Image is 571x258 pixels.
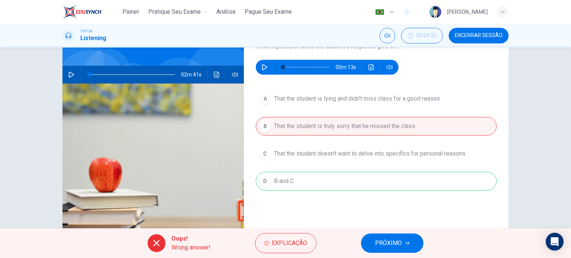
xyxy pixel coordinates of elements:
a: EduSynch logo [62,4,119,19]
span: 02m 41s [181,66,207,84]
div: Esconder [401,28,443,43]
button: Pratique seu exame [145,5,210,19]
span: 00:04:35 [416,33,436,39]
div: [PERSON_NAME] [447,7,488,16]
button: Encerrar Sessão [449,28,509,43]
span: PRÓXIMO [375,238,402,248]
span: Painel [122,7,139,16]
img: Profile picture [429,6,441,18]
span: Oops! [171,234,210,243]
span: 00m 13s [336,60,362,75]
img: EduSynch logo [62,4,101,19]
span: TOEFL® [80,29,92,34]
button: Explicação [255,233,316,253]
button: Análise [213,5,239,19]
span: Pratique seu exame [148,7,201,16]
button: 00:04:35 [401,28,443,43]
button: Clique para ver a transcrição do áudio [365,60,377,75]
button: Clique para ver a transcrição do áudio [211,66,223,84]
span: Wrong answer! [171,243,210,252]
span: Explicação [272,238,307,248]
button: Painel [119,5,142,19]
div: Silenciar [380,28,395,43]
div: Open Intercom Messenger [546,233,564,251]
h1: Listening [80,34,106,43]
img: pt [375,9,384,15]
span: Encerrar Sessão [455,33,503,39]
span: Análise [216,7,236,16]
button: PRÓXIMO [361,233,423,253]
button: Pague Seu Exame [242,5,295,19]
span: Pague Seu Exame [245,7,292,16]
